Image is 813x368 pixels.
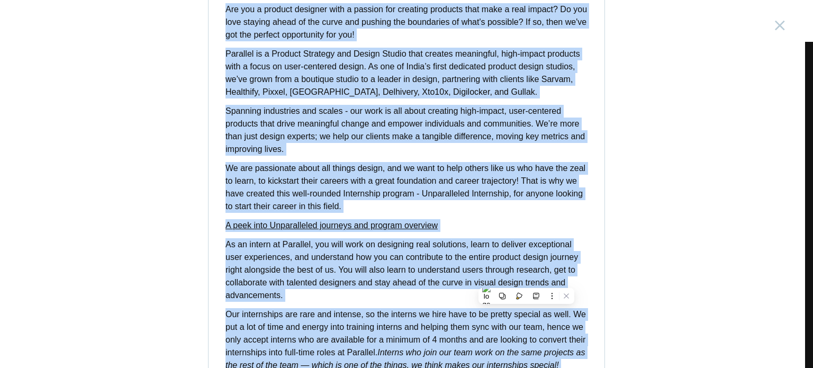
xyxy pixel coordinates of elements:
[225,48,588,98] p: Parallel is a Product Strategy and Design Studio that creates meaningful, high-impact products wi...
[225,162,588,213] p: We are passionate about all things design, and we want to help others like us who have the zeal t...
[225,105,588,156] p: Spanning industries and scales - our work is all about creating high-impact, user-centered produc...
[339,202,341,211] strong: .
[225,221,438,230] a: A peek into Unparalleled journeys and program overview
[225,3,588,41] p: Are you a product designer with a passion for creating products that make a real impact? Do you l...
[225,238,588,302] p: As an intern at Parallel, you will work on designing real solutions, learn to deliver exceptional...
